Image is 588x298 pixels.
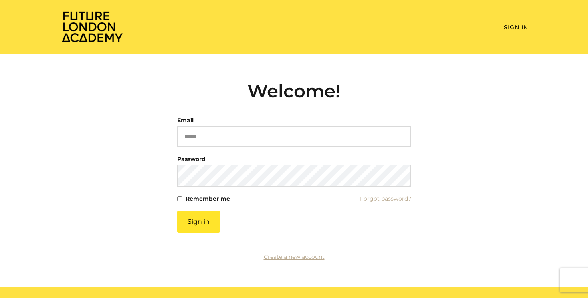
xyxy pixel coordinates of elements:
[186,193,230,204] label: Remember me
[360,193,411,204] a: Forgot password?
[177,80,411,102] h2: Welcome!
[177,211,220,233] button: Sign in
[60,10,124,43] img: Home Page
[264,253,325,260] a: Create a new account
[177,153,206,165] label: Password
[504,24,528,31] a: Sign In
[177,115,194,126] label: Email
